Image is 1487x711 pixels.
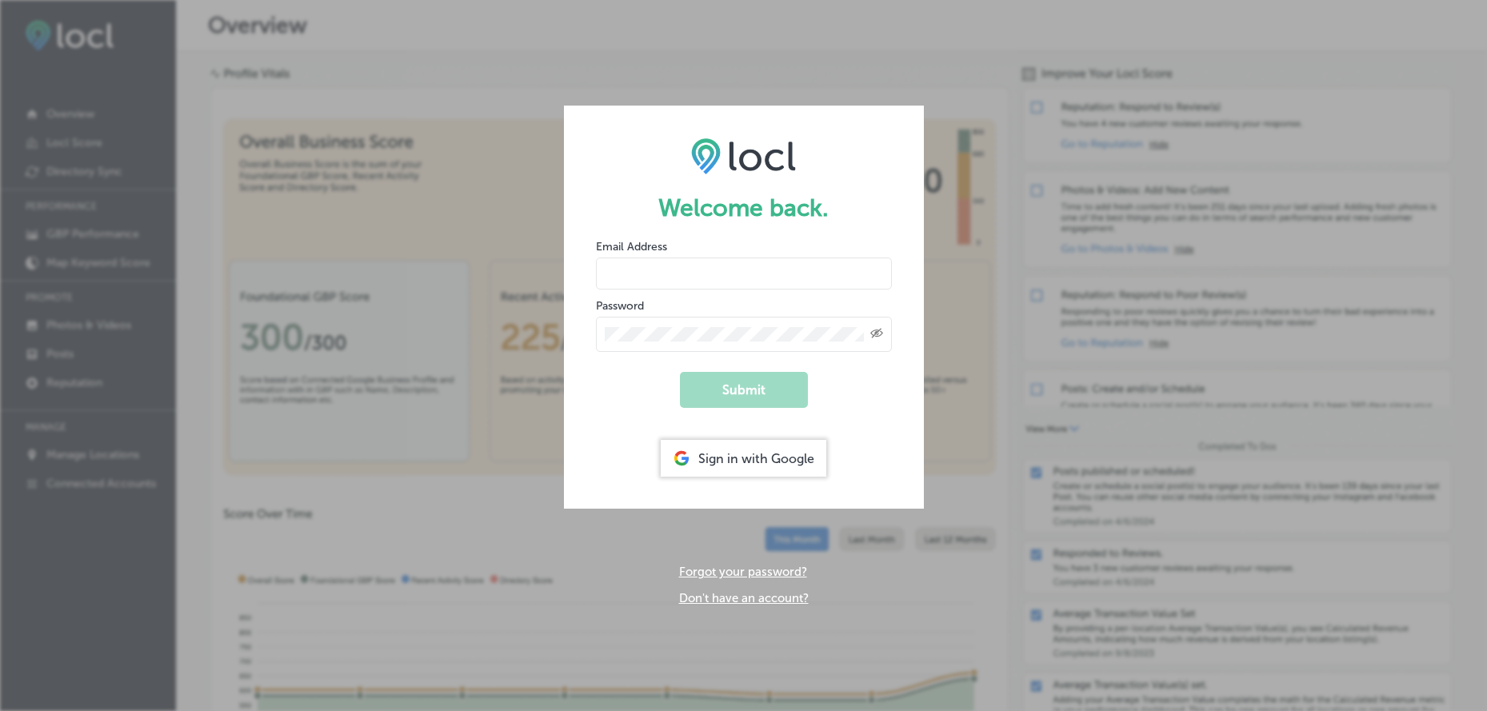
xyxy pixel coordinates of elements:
[680,372,808,408] button: Submit
[661,440,826,477] div: Sign in with Google
[870,327,883,342] span: Toggle password visibility
[596,194,892,222] h1: Welcome back.
[596,240,667,254] label: Email Address
[691,138,796,174] img: LOCL logo
[596,299,644,313] label: Password
[679,591,809,605] a: Don't have an account?
[679,565,807,579] a: Forgot your password?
